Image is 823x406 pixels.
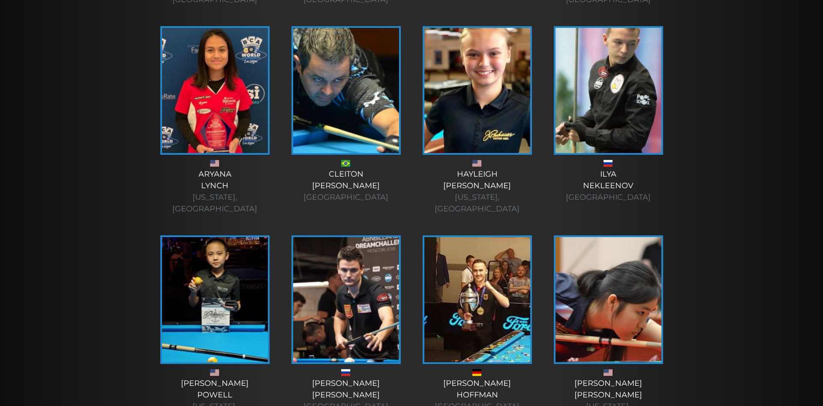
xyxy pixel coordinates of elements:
[551,26,665,203] a: IlyaNekleenov [GEOGRAPHIC_DATA]
[556,28,661,153] img: Ilya-Nekleenov-225x320.jpg
[420,26,534,215] a: Hayleigh[PERSON_NAME] [US_STATE], [GEOGRAPHIC_DATA]
[162,28,268,153] img: aryana-bca-win-2-1-e1564582366468-225x320.jpg
[158,192,272,215] div: [US_STATE], [GEOGRAPHIC_DATA]
[551,192,665,203] div: [GEOGRAPHIC_DATA]
[420,192,534,215] div: [US_STATE], [GEOGRAPHIC_DATA]
[424,28,530,153] img: hayleigh-1-225x320.jpg
[556,237,661,362] img: 45313985_10217186318317344_4373518970783793152_o-225x320.jpg
[293,237,399,362] img: KonstantinStepanov2-225x320.jpg
[158,168,272,215] div: Aryana Lynch
[420,168,534,215] div: Hayleigh [PERSON_NAME]
[289,168,403,203] div: Cleiton [PERSON_NAME]
[424,237,530,362] img: Patrick-Hofmann-225x320.jpg
[293,28,399,153] img: pref-cleighton-225x320.jpg
[289,26,403,203] a: Cleiton[PERSON_NAME] [GEOGRAPHIC_DATA]
[158,26,272,215] a: AryanaLynch [US_STATE], [GEOGRAPHIC_DATA]
[551,168,665,203] div: Ilya Nekleenov
[289,192,403,203] div: [GEOGRAPHIC_DATA]
[162,237,268,362] img: jin-for-website-e1628181284509-225x320.jpg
